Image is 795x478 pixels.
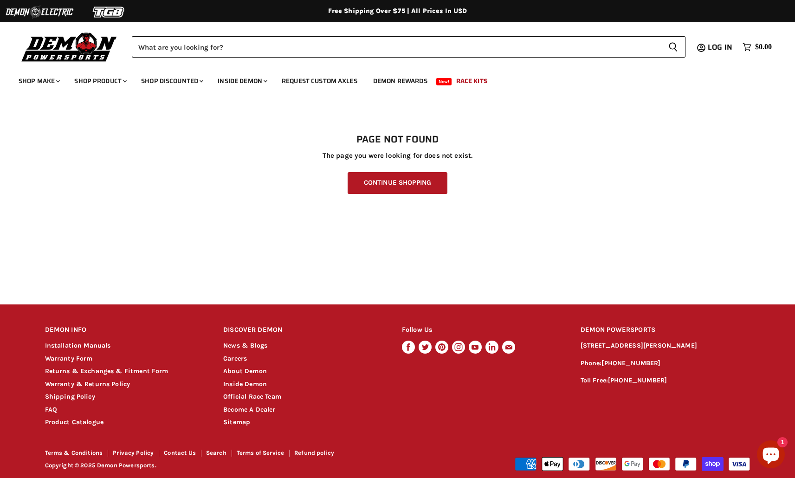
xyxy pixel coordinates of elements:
h2: Follow Us [402,319,563,341]
h2: DISCOVER DEMON [223,319,384,341]
p: Phone: [581,358,750,369]
p: Copyright © 2025 Demon Powersports. [45,462,399,469]
a: Race Kits [449,71,494,90]
a: Search [206,449,226,456]
p: Toll Free: [581,375,750,386]
a: Privacy Policy [113,449,154,456]
input: Search [132,36,661,58]
h2: DEMON POWERSPORTS [581,319,750,341]
a: Sitemap [223,418,250,426]
ul: Main menu [12,68,769,90]
h1: Page not found [45,134,750,145]
a: Log in [704,43,738,52]
a: Warranty Form [45,355,93,362]
p: [STREET_ADDRESS][PERSON_NAME] [581,341,750,351]
a: [PHONE_NUMBER] [608,376,667,384]
a: Installation Manuals [45,342,111,349]
span: $0.00 [755,43,772,52]
a: Inside Demon [211,71,273,90]
a: Demon Rewards [366,71,434,90]
a: Shipping Policy [45,393,95,400]
a: Shop Discounted [134,71,209,90]
a: Product Catalogue [45,418,104,426]
inbox-online-store-chat: Shopify online store chat [754,440,788,471]
img: Demon Powersports [19,30,120,63]
form: Product [132,36,685,58]
button: Search [661,36,685,58]
a: Shop Product [67,71,132,90]
h2: DEMON INFO [45,319,206,341]
img: Demon Electric Logo 2 [5,3,74,21]
a: Contact Us [164,449,196,456]
a: Warranty & Returns Policy [45,380,130,388]
a: Terms of Service [237,449,284,456]
nav: Footer [45,450,399,459]
a: Request Custom Axles [275,71,364,90]
a: About Demon [223,367,267,375]
a: Become A Dealer [223,406,275,413]
span: New! [436,78,452,85]
a: Refund policy [294,449,334,456]
p: The page you were looking for does not exist. [45,152,750,160]
a: Inside Demon [223,380,267,388]
a: Shop Make [12,71,65,90]
span: Log in [708,41,732,53]
a: Terms & Conditions [45,449,103,456]
a: Returns & Exchanges & Fitment Form [45,367,168,375]
a: $0.00 [738,40,776,54]
a: Continue Shopping [348,172,447,194]
a: FAQ [45,406,57,413]
div: Free Shipping Over $75 | All Prices In USD [26,7,769,15]
a: [PHONE_NUMBER] [601,359,660,367]
a: News & Blogs [223,342,267,349]
a: Careers [223,355,247,362]
a: Official Race Team [223,393,281,400]
img: TGB Logo 2 [74,3,144,21]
